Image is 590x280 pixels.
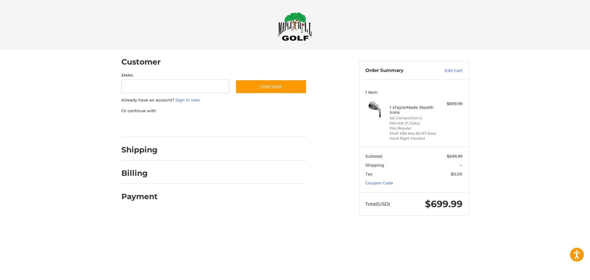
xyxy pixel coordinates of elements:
span: Shipping [365,163,384,168]
div: $699.99 [438,101,462,107]
li: Shaft KBS Max 85 MT Steel [390,131,437,136]
iframe: PayPal-venmo [223,120,269,131]
a: Coupon Code [365,180,393,185]
button: Continue [235,80,307,94]
p: Already have an account? [121,97,307,103]
h3: Order Summary [365,68,431,74]
h4: 1 x TaylorMade Stealth Irons [390,105,437,115]
li: Set Composition 5-PW+AW (7 Clubs) [390,116,437,126]
h2: Payment [121,192,158,201]
a: Sign in now [175,97,200,102]
img: Maple Hill Golf [278,12,312,41]
h2: Shipping [121,145,158,155]
h2: Billing [121,168,157,178]
span: $699.99 [425,198,462,210]
span: Total (USD) [365,201,390,207]
a: Edit Cart [431,68,462,74]
span: $0.00 [451,172,462,176]
li: Flex Regular [390,126,437,131]
iframe: Google Customer Reviews [539,263,590,280]
h3: 1 Item [365,90,462,95]
span: $699.99 [447,154,462,159]
iframe: PayPal-paypal [119,120,165,131]
span: Tax [365,172,372,176]
li: Hand Right-Handed [390,136,437,141]
h2: Customer [121,57,161,67]
label: Email [121,73,230,78]
span: -- [459,163,462,168]
iframe: PayPal-paylater [171,120,218,131]
p: Or continue with [121,108,307,114]
span: Subtotal [365,154,383,159]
